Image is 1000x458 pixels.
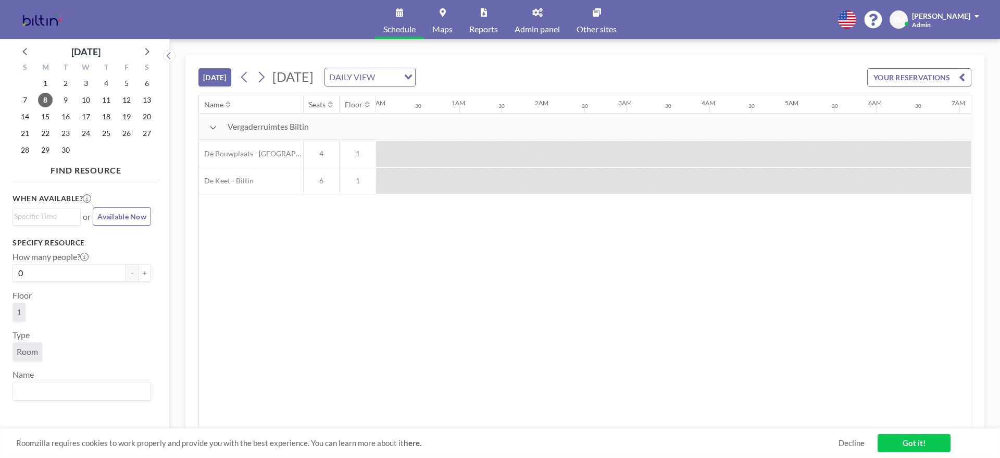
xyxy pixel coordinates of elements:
[99,126,114,141] span: Thursday, September 25, 2025
[432,25,453,33] span: Maps
[12,252,89,262] label: How many people?
[618,99,632,107] div: 3AM
[878,434,951,452] a: Got it!
[76,61,96,75] div: W
[665,103,671,109] div: 30
[18,93,32,107] span: Sunday, September 7, 2025
[119,93,134,107] span: Friday, September 12, 2025
[13,208,80,224] div: Search for option
[340,149,376,158] span: 1
[140,109,154,124] span: Saturday, September 20, 2025
[140,126,154,141] span: Saturday, September 27, 2025
[912,11,970,20] span: [PERSON_NAME]
[228,121,309,132] span: Vergaderruimtes Biltin
[38,126,53,141] span: Monday, September 22, 2025
[204,100,223,109] div: Name
[577,25,617,33] span: Other sites
[140,93,154,107] span: Saturday, September 13, 2025
[18,126,32,141] span: Sunday, September 21, 2025
[58,143,73,157] span: Tuesday, September 30, 2025
[199,149,303,158] span: De Bouwplaats - [GEOGRAPHIC_DATA]
[415,103,421,109] div: 30
[71,44,101,59] div: [DATE]
[79,126,93,141] span: Wednesday, September 24, 2025
[136,61,157,75] div: S
[272,69,314,84] span: [DATE]
[309,100,326,109] div: Seats
[378,70,398,84] input: Search for option
[12,369,34,380] label: Name
[17,346,38,357] span: Room
[515,25,560,33] span: Admin panel
[18,143,32,157] span: Sunday, September 28, 2025
[58,126,73,141] span: Tuesday, September 23, 2025
[38,143,53,157] span: Monday, September 29, 2025
[99,93,114,107] span: Thursday, September 11, 2025
[119,109,134,124] span: Friday, September 19, 2025
[58,76,73,91] span: Tuesday, September 2, 2025
[345,100,362,109] div: Floor
[12,290,32,301] label: Floor
[99,109,114,124] span: Thursday, September 18, 2025
[748,103,755,109] div: 30
[18,109,32,124] span: Sunday, September 14, 2025
[785,99,798,107] div: 5AM
[16,438,839,448] span: Roomzilla requires cookies to work properly and provide you with the best experience. You can lea...
[38,76,53,91] span: Monday, September 1, 2025
[93,207,151,226] button: Available Now
[17,9,68,30] img: organization-logo
[140,76,154,91] span: Saturday, September 6, 2025
[119,76,134,91] span: Friday, September 5, 2025
[702,99,715,107] div: 4AM
[915,103,921,109] div: 30
[404,438,421,448] a: here.
[304,176,339,185] span: 6
[58,93,73,107] span: Tuesday, September 9, 2025
[83,212,91,222] span: or
[116,61,136,75] div: F
[535,99,548,107] div: 2AM
[96,61,116,75] div: T
[340,176,376,185] span: 1
[452,99,465,107] div: 1AM
[383,25,416,33] span: Schedule
[198,68,231,86] button: [DATE]
[832,103,838,109] div: 30
[14,385,145,398] input: Search for option
[38,93,53,107] span: Monday, September 8, 2025
[79,93,93,107] span: Wednesday, September 10, 2025
[325,68,415,86] div: Search for option
[119,126,134,141] span: Friday, September 26, 2025
[893,15,905,24] span: ZM
[304,149,339,158] span: 4
[38,109,53,124] span: Monday, September 15, 2025
[56,61,76,75] div: T
[15,61,35,75] div: S
[839,438,865,448] a: Decline
[582,103,588,109] div: 30
[867,68,971,86] button: YOUR RESERVATIONS
[368,99,385,107] div: 12AM
[327,70,377,84] span: DAILY VIEW
[199,176,254,185] span: De Keet - Biltin
[498,103,505,109] div: 30
[97,212,146,221] span: Available Now
[12,238,151,247] h3: Specify resource
[868,99,882,107] div: 6AM
[12,161,159,176] h4: FIND RESOURCE
[17,307,21,317] span: 1
[99,76,114,91] span: Thursday, September 4, 2025
[14,211,74,222] input: Search for option
[58,109,73,124] span: Tuesday, September 16, 2025
[35,61,56,75] div: M
[469,25,498,33] span: Reports
[912,21,931,29] span: Admin
[952,99,965,107] div: 7AM
[126,264,139,282] button: -
[13,382,151,400] div: Search for option
[12,330,30,340] label: Type
[79,76,93,91] span: Wednesday, September 3, 2025
[139,264,151,282] button: +
[79,109,93,124] span: Wednesday, September 17, 2025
